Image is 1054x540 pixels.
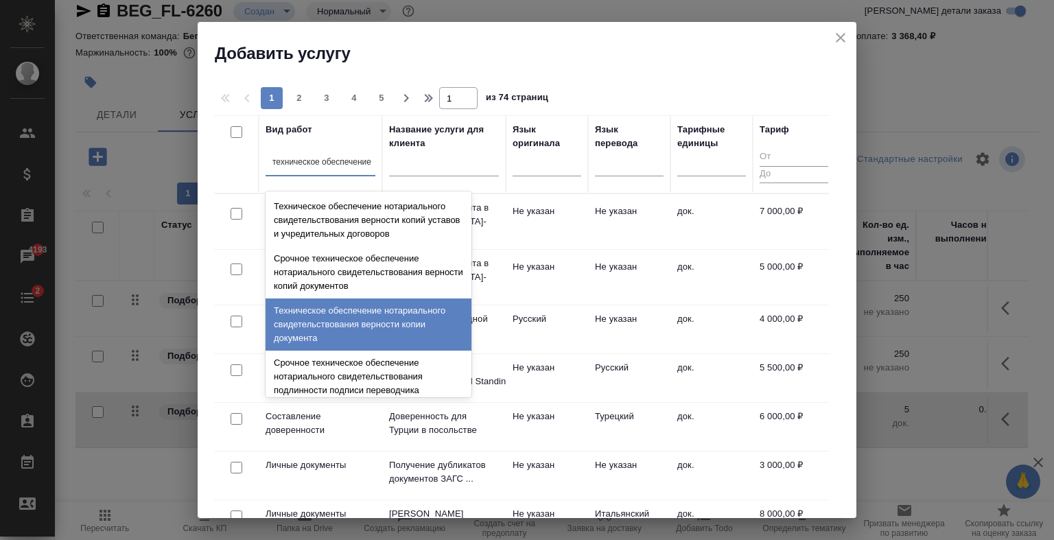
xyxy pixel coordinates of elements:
[670,354,753,402] td: док.
[506,354,588,402] td: Не указан
[266,123,312,137] div: Вид работ
[266,351,471,403] div: Срочное техническое обеспечение нотариального свидетельствования подлинности подписи переводчика
[506,305,588,353] td: Русский
[588,403,670,451] td: Турецкий
[316,87,338,109] button: 3
[389,507,499,535] p: [PERSON_NAME] (Итальянский ИНН)
[753,451,835,500] td: 3 000,00 ₽
[588,305,670,353] td: Не указан
[830,27,851,48] button: close
[343,87,365,109] button: 4
[389,458,499,486] p: Получение дубликатов документов ЗАГС ...
[753,354,835,402] td: 5 500,00 ₽
[266,298,471,351] div: Техническое обеспечение нотариального свидетельствования верности копии документа
[677,123,746,150] div: Тарифные единицы
[670,253,753,301] td: док.
[288,87,310,109] button: 2
[266,507,375,521] p: Личные документы
[588,354,670,402] td: Русский
[595,123,664,150] div: Язык перевода
[753,403,835,451] td: 6 000,00 ₽
[670,198,753,246] td: док.
[266,458,375,472] p: Личные документы
[389,123,499,150] div: Название услуги для клиента
[389,361,499,388] p: Сертификат Гуд Стендинг (Good Standin...
[670,451,753,500] td: док.
[266,410,375,437] p: Составление доверенности
[506,403,588,451] td: Не указан
[753,305,835,353] td: 4 000,00 ₽
[389,410,499,437] p: Доверенность для Турции в посольстве
[760,166,828,183] input: До
[670,403,753,451] td: док.
[371,91,393,105] span: 5
[486,89,548,109] span: из 74 страниц
[506,451,588,500] td: Не указан
[588,253,670,301] td: Не указан
[753,198,835,246] td: 7 000,00 ₽
[266,246,471,298] div: Срочное техническое обеспечение нотариального свидетельствования верности копий документов
[371,87,393,109] button: 5
[506,198,588,246] td: Не указан
[760,149,828,166] input: От
[670,305,753,353] td: док.
[343,91,365,105] span: 4
[215,43,856,64] h2: Добавить услугу
[760,123,789,137] div: Тариф
[513,123,581,150] div: Язык оригинала
[316,91,338,105] span: 3
[506,253,588,301] td: Не указан
[288,91,310,105] span: 2
[266,194,471,246] div: Техническое обеспечение нотариального свидетельствования верности копий уставов и учредительных д...
[588,198,670,246] td: Не указан
[588,451,670,500] td: Не указан
[753,253,835,301] td: 5 000,00 ₽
